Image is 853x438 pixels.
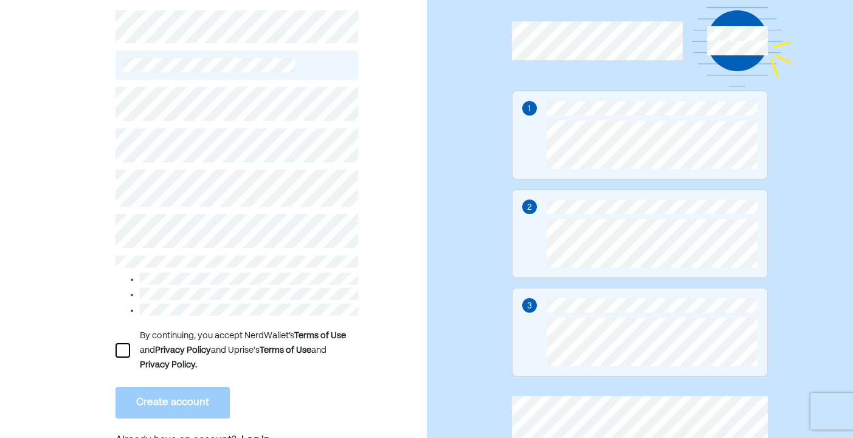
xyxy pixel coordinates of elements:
[140,328,358,372] div: By continuing, you accept NerdWallet’s and and Uprise's and
[527,299,532,313] div: 3
[140,358,197,372] div: Privacy Policy.
[294,328,346,343] div: Terms of Use
[155,343,211,358] div: Privacy Policy
[116,387,230,419] button: Create account
[527,201,532,214] div: 2
[528,102,531,116] div: 1
[260,343,311,358] div: Terms of Use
